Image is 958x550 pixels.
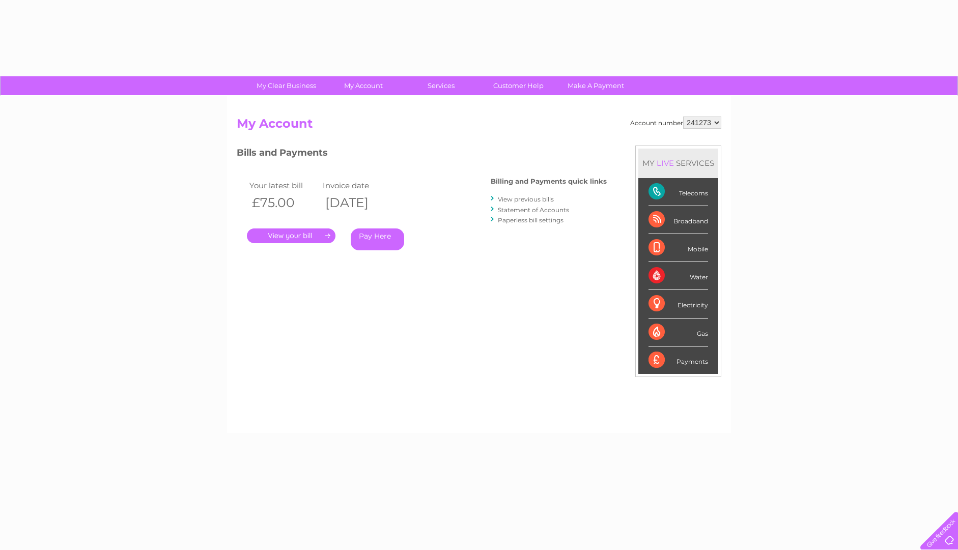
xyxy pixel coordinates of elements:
[476,76,560,95] a: Customer Help
[655,158,676,168] div: LIVE
[649,346,708,374] div: Payments
[498,206,569,214] a: Statement of Accounts
[237,117,721,136] h2: My Account
[638,149,718,178] div: MY SERVICES
[554,76,638,95] a: Make A Payment
[630,117,721,129] div: Account number
[491,178,607,185] h4: Billing and Payments quick links
[399,76,483,95] a: Services
[498,216,563,224] a: Paperless bill settings
[237,146,607,163] h3: Bills and Payments
[498,195,554,203] a: View previous bills
[320,179,393,192] td: Invoice date
[649,206,708,234] div: Broadband
[247,179,320,192] td: Your latest bill
[649,178,708,206] div: Telecoms
[351,228,404,250] a: Pay Here
[649,234,708,262] div: Mobile
[244,76,328,95] a: My Clear Business
[649,290,708,318] div: Electricity
[247,192,320,213] th: £75.00
[649,319,708,346] div: Gas
[320,192,393,213] th: [DATE]
[322,76,406,95] a: My Account
[247,228,335,243] a: .
[649,262,708,290] div: Water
